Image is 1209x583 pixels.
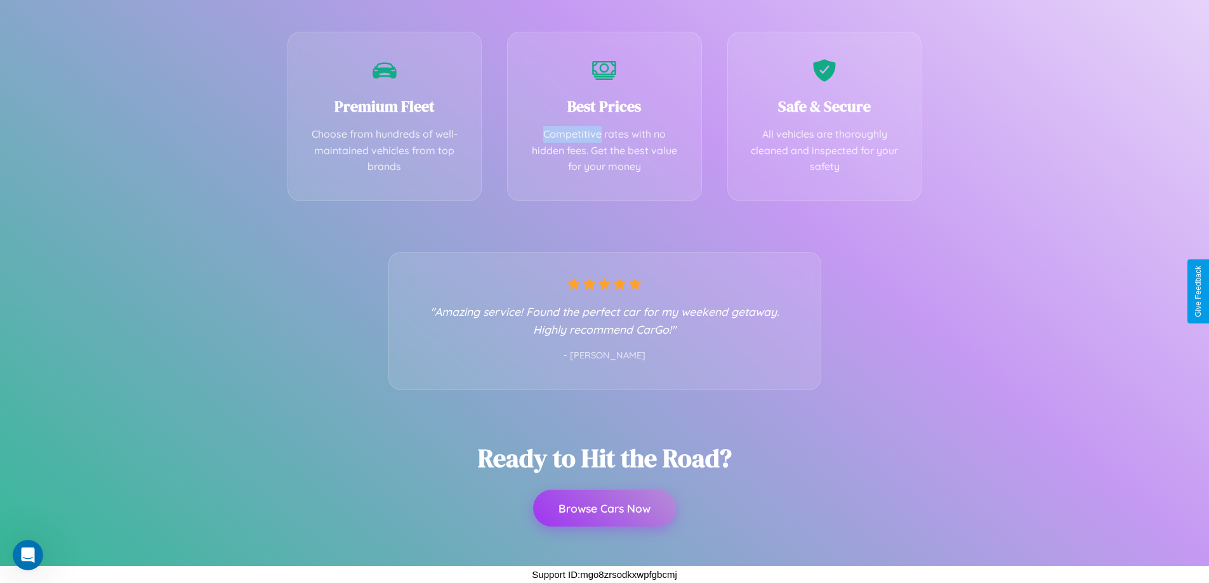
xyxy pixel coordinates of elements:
[478,441,732,475] h2: Ready to Hit the Road?
[527,96,682,117] h3: Best Prices
[747,126,902,175] p: All vehicles are thoroughly cleaned and inspected for your safety
[533,490,676,527] button: Browse Cars Now
[414,303,795,338] p: "Amazing service! Found the perfect car for my weekend getaway. Highly recommend CarGo!"
[527,126,682,175] p: Competitive rates with no hidden fees. Get the best value for your money
[13,540,43,570] iframe: Intercom live chat
[532,566,677,583] p: Support ID: mgo8zrsodkxwpfgbcmj
[307,96,463,117] h3: Premium Fleet
[747,96,902,117] h3: Safe & Secure
[414,348,795,364] p: - [PERSON_NAME]
[307,126,463,175] p: Choose from hundreds of well-maintained vehicles from top brands
[1194,266,1203,317] div: Give Feedback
